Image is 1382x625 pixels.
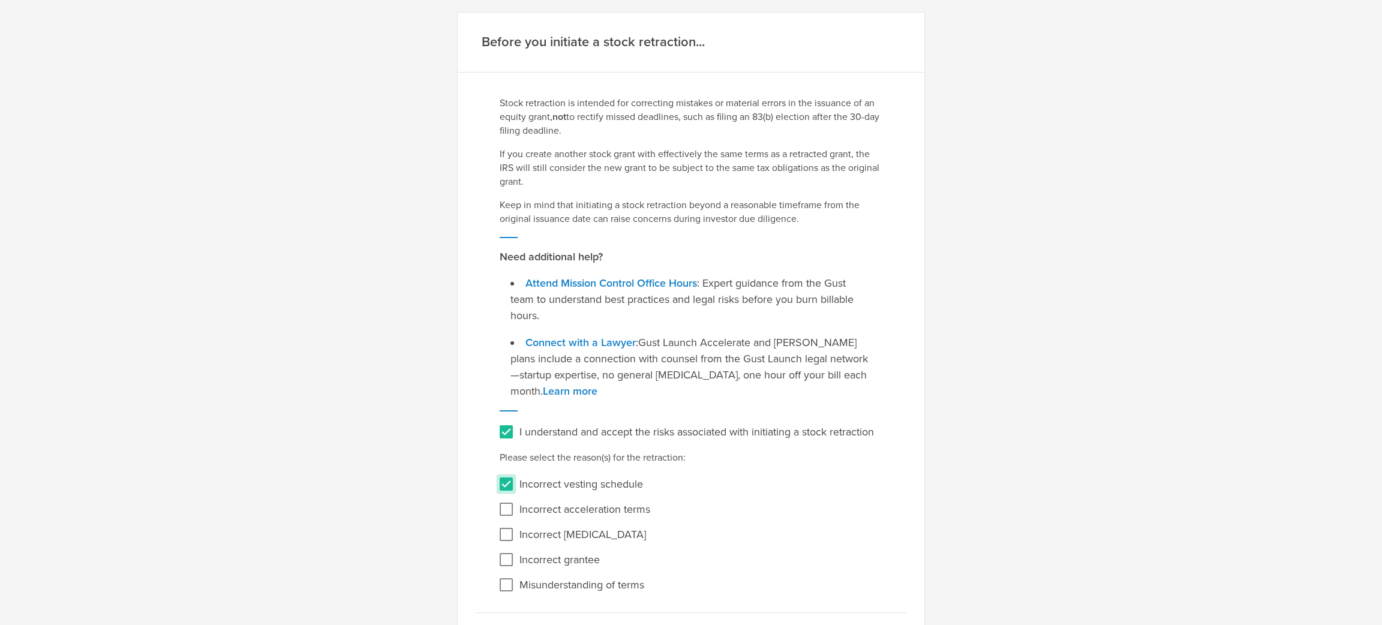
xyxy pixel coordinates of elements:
[1322,567,1382,625] iframe: Chat Widget
[482,34,705,51] h2: Before you initiate a stock retraction...
[519,575,644,593] label: Misunderstanding of terms
[510,275,872,324] li: : Expert guidance from the Gust team to understand best practices and legal risks before you burn...
[500,451,882,465] p: Please select the reason(s) for the retraction:
[552,111,566,123] strong: not
[543,384,597,398] a: Learn more
[500,97,882,138] p: Stock retraction is intended for correcting mistakes or material errors in the issuance of an equ...
[519,422,874,440] label: I understand and accept the risks associated with initiating a stock retraction
[519,550,600,567] label: Incorrect grantee
[519,525,646,542] label: Incorrect [MEDICAL_DATA]
[500,199,882,226] p: Keep in mind that initiating a stock retraction beyond a reasonable timeframe from the original i...
[525,277,697,290] a: Attend Mission Control Office Hours
[519,500,650,517] label: Incorrect acceleration terms
[519,474,643,492] label: Incorrect vesting schedule
[510,336,868,398] span: Gust Launch Accelerate and [PERSON_NAME] plans include a connection with counsel from the Gust La...
[525,336,636,349] a: Connect with a Lawyer
[500,148,882,189] p: If you create another stock grant with effectively the same terms as a retracted grant, the IRS w...
[510,335,872,399] li: :
[500,249,882,265] h3: Need additional help?
[1322,567,1382,625] div: Widget de chat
